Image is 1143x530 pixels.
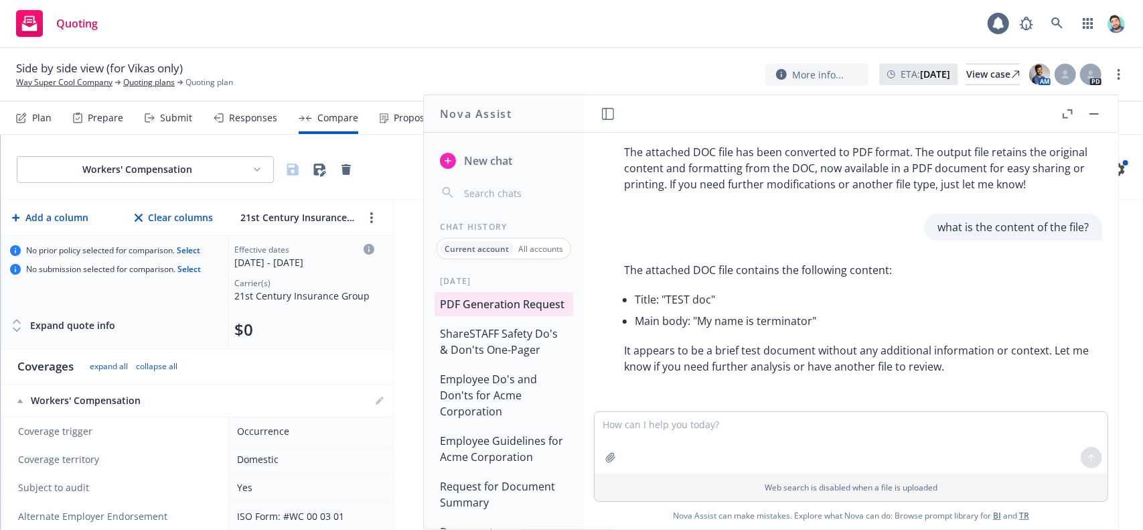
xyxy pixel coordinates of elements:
[1111,66,1127,82] a: more
[901,67,950,81] span: ETA :
[10,312,115,339] button: Expand quote info
[424,275,584,287] div: [DATE]
[234,289,374,303] div: 21st Century Insurance Group
[364,210,380,226] a: more
[32,113,52,123] div: Plan
[18,510,167,523] span: Alternate Employer Endorsement
[435,474,573,515] button: Request for Document Summary
[136,361,177,372] button: collapse all
[56,18,98,29] span: Quoting
[11,5,103,42] a: Quoting
[1075,10,1101,37] a: Switch app
[237,452,380,466] div: Domestic
[237,480,380,494] div: Yes
[26,245,200,256] span: No prior policy selected for comparison.
[18,453,215,466] span: Coverage territory
[90,361,128,372] button: expand all
[237,424,380,438] div: Occurrence
[937,219,1089,235] p: what is the content of the file?
[372,393,388,409] a: editPencil
[16,76,112,88] a: Way Super Cool Company
[28,163,246,176] div: Workers' Compensation
[16,60,183,76] span: Side by side view (for Vikas only)
[966,64,1020,84] div: View case
[234,319,253,340] button: $0
[424,221,584,233] div: Chat History
[603,482,1099,493] p: Web search is disabled when a file is uploaded
[229,113,277,123] div: Responses
[18,481,215,494] span: Subject to audit
[234,255,374,269] div: [DATE] - [DATE]
[1029,64,1051,85] img: photo
[765,64,868,86] button: More info...
[635,310,1089,332] li: Main body: "My name is terminator"
[1044,10,1071,37] a: Search
[673,502,1029,529] span: Nova Assist can make mistakes. Explore what Nova can do: Browse prompt library for and
[9,204,91,231] button: Add a column
[234,244,374,269] div: Click to edit column carrier quote details
[394,113,430,123] div: Propose
[993,510,1001,521] a: BI
[435,149,573,173] button: New chat
[160,113,192,123] div: Submit
[461,184,568,202] input: Search chats
[317,113,358,123] div: Compare
[18,425,215,438] span: Coverage trigger
[435,429,573,469] button: Employee Guidelines for Acme Corporation
[17,394,216,407] div: Workers' Compensation
[237,208,358,227] input: 21st Century Insurance Group
[234,244,374,255] div: Effective dates
[445,243,509,255] p: Current account
[435,322,573,362] button: ShareSTAFF Safety Do's & Don'ts One-Pager
[17,156,274,183] button: Workers' Compensation
[440,106,512,122] h1: Nova Assist
[185,76,233,88] span: Quoting plan
[461,153,512,169] span: New chat
[88,113,123,123] div: Prepare
[435,367,573,423] button: Employee Do's and Don'ts for Acme Corporation
[635,289,1089,310] li: Title: "TEST doc"
[1106,13,1127,34] img: photo
[237,509,380,523] div: ISO Form: #WC 00 03 01
[518,243,563,255] p: All accounts
[792,68,844,82] span: More info...
[966,64,1020,85] a: View case
[920,68,950,80] strong: [DATE]
[1019,510,1029,521] a: TR
[1013,10,1040,37] a: Report a Bug
[234,277,374,289] div: Carrier(s)
[624,342,1089,375] p: It appears to be a brief test document without any additional information or context. Let me know...
[123,76,175,88] a: Quoting plans
[26,264,201,275] span: No submission selected for comparison.
[234,319,374,340] div: Total premium (click to edit billing info)
[132,204,216,231] button: Clear columns
[624,262,1089,278] p: The attached DOC file contains the following content:
[17,358,74,375] div: Coverages
[435,292,573,316] button: PDF Generation Request
[624,144,1089,192] p: The attached DOC file has been converted to PDF format. The output file retains the original cont...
